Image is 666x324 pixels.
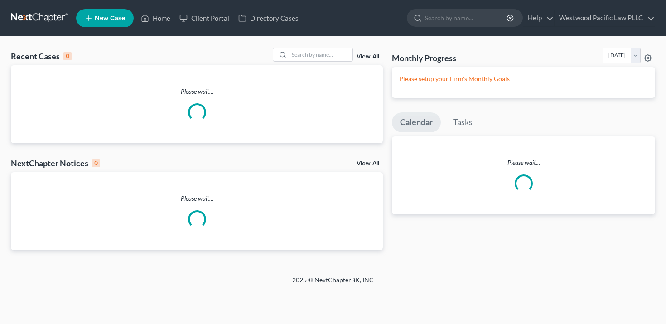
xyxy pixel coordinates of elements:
[392,53,456,63] h3: Monthly Progress
[75,276,591,292] div: 2025 © NextChapterBK, INC
[11,87,383,96] p: Please wait...
[11,194,383,203] p: Please wait...
[175,10,234,26] a: Client Portal
[555,10,655,26] a: Westwood Pacific Law PLLC
[357,160,379,167] a: View All
[425,10,508,26] input: Search by name...
[234,10,303,26] a: Directory Cases
[11,158,100,169] div: NextChapter Notices
[136,10,175,26] a: Home
[92,159,100,167] div: 0
[445,112,481,132] a: Tasks
[11,51,72,62] div: Recent Cases
[392,112,441,132] a: Calendar
[523,10,554,26] a: Help
[289,48,352,61] input: Search by name...
[95,15,125,22] span: New Case
[357,53,379,60] a: View All
[63,52,72,60] div: 0
[392,158,655,167] p: Please wait...
[399,74,648,83] p: Please setup your Firm's Monthly Goals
